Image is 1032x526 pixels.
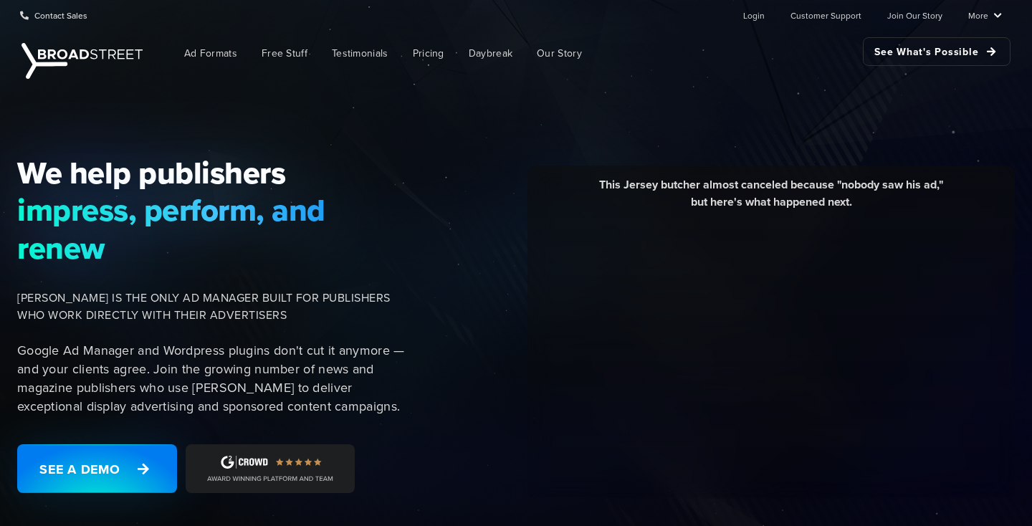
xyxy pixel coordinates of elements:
[17,154,414,191] span: We help publishers
[413,46,444,61] span: Pricing
[790,1,861,29] a: Customer Support
[538,176,1004,221] div: This Jersey butcher almost canceled because "nobody saw his ad," but here's what happened next.
[887,1,942,29] a: Join Our Story
[402,37,455,70] a: Pricing
[538,221,1004,483] iframe: YouTube video player
[863,37,1010,66] a: See What's Possible
[458,37,523,70] a: Daybreak
[17,290,414,324] span: [PERSON_NAME] IS THE ONLY AD MANAGER BUILT FOR PUBLISHERS WHO WORK DIRECTLY WITH THEIR ADVERTISERS
[469,46,512,61] span: Daybreak
[968,1,1002,29] a: More
[743,1,765,29] a: Login
[262,46,307,61] span: Free Stuff
[17,341,414,416] p: Google Ad Manager and Wordpress plugins don't cut it anymore — and your clients agree. Join the g...
[173,37,248,70] a: Ad Formats
[332,46,388,61] span: Testimonials
[17,191,414,267] span: impress, perform, and renew
[321,37,399,70] a: Testimonials
[537,46,582,61] span: Our Story
[184,46,237,61] span: Ad Formats
[251,37,318,70] a: Free Stuff
[526,37,593,70] a: Our Story
[20,1,87,29] a: Contact Sales
[21,43,143,79] img: Broadstreet | The Ad Manager for Small Publishers
[150,30,1010,77] nav: Main
[17,444,177,493] a: See a Demo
